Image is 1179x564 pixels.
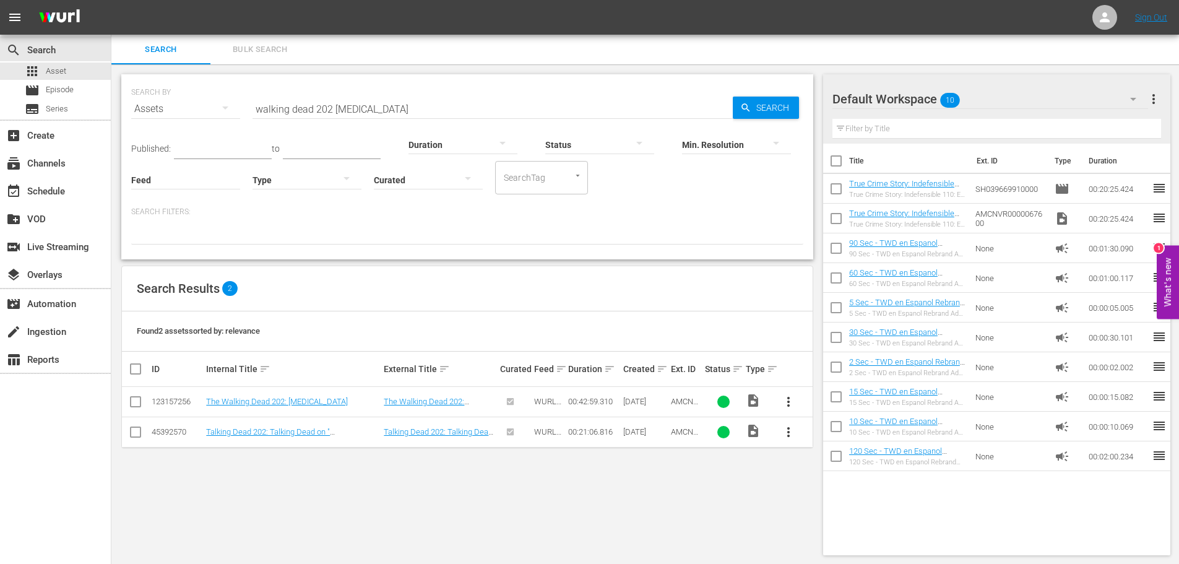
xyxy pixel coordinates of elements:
a: 90 Sec - TWD en Espanol Rebrand Ad Slates-90s- SLATE [849,238,956,257]
span: Ad [1055,360,1069,375]
span: reorder [1152,270,1167,285]
div: True Crime Story: Indefensible 110: El elefante en el útero [849,220,966,228]
td: None [970,323,1050,352]
button: Open [572,170,584,181]
span: Episode [46,84,74,96]
td: 00:02:00.234 [1084,441,1152,471]
div: 2 Sec - TWD en Espanol Rebrand Ad Slates-2s- SLATE [849,369,966,377]
td: 00:00:05.005 [1084,293,1152,323]
div: Duration [568,362,619,376]
a: True Crime Story: Indefensible 110: El elefante en el útero [849,179,959,197]
a: 120 Sec - TWD en Espanol Rebrand Ad Slates-120s- SLATE [849,446,961,465]
span: Asset [25,64,40,79]
a: True Crime Story: Indefensible 110: El elefante en el útero [849,209,959,227]
span: Video [746,393,761,408]
span: Live Streaming [6,240,21,254]
th: Title [849,144,969,178]
a: 2 Sec - TWD en Espanol Rebrand Ad Slates-2s- SLATE [849,357,965,376]
span: more_vert [781,394,796,409]
div: Curated [500,364,530,374]
span: Episode [25,83,40,98]
img: ans4CAIJ8jUAAAAAAAAAAAAAAAAAAAAAAAAgQb4GAAAAAAAAAAAAAAAAAAAAAAAAJMjXAAAAAAAAAAAAAAAAAAAAAAAAgAT5G... [30,3,89,32]
td: None [970,263,1050,293]
div: Assets [131,92,240,126]
button: Open Feedback Widget [1157,245,1179,319]
a: Talking Dead 202: Talking Dead on "[MEDICAL_DATA]" [206,427,335,446]
span: sort [556,363,567,375]
span: WURL Feed [534,427,561,446]
span: Ad [1055,241,1069,256]
span: reorder [1152,300,1167,315]
th: Duration [1081,144,1155,178]
div: 123157256 [152,397,202,406]
div: Ext. ID [671,364,701,374]
span: reorder [1152,329,1167,344]
a: Sign Out [1135,12,1167,22]
div: [DATE] [623,427,667,436]
span: Found 2 assets sorted by: relevance [137,326,260,336]
span: to [272,144,280,154]
span: reorder [1152,419,1167,433]
span: Asset [46,65,66,77]
a: Talking Dead 202: Talking Dead on "[MEDICAL_DATA]" [384,427,493,446]
div: 90 Sec - TWD en Espanol Rebrand Ad Slates-90s- SLATE [849,250,966,258]
span: sort [259,363,270,375]
span: sort [767,363,778,375]
span: VOD [6,212,21,227]
a: 5 Sec - TWD en Espanol Rebrand Ad Slates-5s- SLATE [849,298,965,316]
span: 2 [222,281,238,296]
span: Channels [6,156,21,171]
span: reorder [1152,359,1167,374]
td: 00:00:02.002 [1084,352,1152,382]
a: 15 Sec - TWD en Espanol Rebrand Ad Slates-15s- SLATE [849,387,956,406]
button: more_vert [774,417,803,447]
th: Ext. ID [969,144,1048,178]
td: SH039669910000 [970,174,1050,204]
span: more_vert [781,425,796,440]
div: True Crime Story: Indefensible 110: El elefante en el útero [849,191,966,199]
span: Ad [1055,449,1069,464]
td: None [970,233,1050,263]
td: 00:00:15.082 [1084,382,1152,412]
td: 00:20:25.424 [1084,204,1152,233]
span: sort [657,363,668,375]
span: Video [1055,211,1069,226]
td: 00:01:00.117 [1084,263,1152,293]
div: Type [746,362,769,376]
button: more_vert [774,387,803,417]
div: ID [152,364,202,374]
span: Ad [1055,330,1069,345]
td: AMCNVR0000067600 [970,204,1050,233]
span: Ingestion [6,324,21,339]
span: Search Results [137,281,220,296]
span: Bulk Search [218,43,302,57]
span: Video [746,423,761,438]
a: The Walking Dead 202: [MEDICAL_DATA] [206,397,348,406]
div: Created [623,362,667,376]
td: None [970,441,1050,471]
div: 1 [1154,243,1164,253]
div: 5 Sec - TWD en Espanol Rebrand Ad Slates-5s- SLATE [849,310,966,318]
td: 00:00:30.101 [1084,323,1152,352]
div: 00:42:59.310 [568,397,619,406]
div: Default Workspace [832,82,1148,116]
a: 10 Sec - TWD en Espanol Rebrand Ad Slates-10s- SLATE [849,417,956,435]
span: AMCNVR0000018486 [671,427,698,455]
div: [DATE] [623,397,667,406]
span: Ad [1055,389,1069,404]
span: sort [604,363,615,375]
span: Automation [6,297,21,311]
span: reorder [1152,181,1167,196]
a: 60 Sec - TWD en Espanol Rebrand Ad Slates-60s- SLATE [849,268,956,287]
span: Ad [1055,300,1069,315]
span: reorder [1152,240,1167,255]
span: reorder [1152,448,1167,463]
button: more_vert [1146,84,1161,114]
span: more_vert [1146,92,1161,106]
a: 30 Sec - TWD en Espanol Rebrand Ad Slates-30s- SLATE [849,328,956,346]
div: 30 Sec - TWD en Espanol Rebrand Ad Slates-30s- SLATE [849,339,966,347]
div: 15 Sec - TWD en Espanol Rebrand Ad Slates-15s- SLATE [849,399,966,407]
td: None [970,293,1050,323]
span: Create [6,128,21,143]
div: 120 Sec - TWD en Espanol Rebrand Ad Slates-120s- SLATE [849,458,966,466]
